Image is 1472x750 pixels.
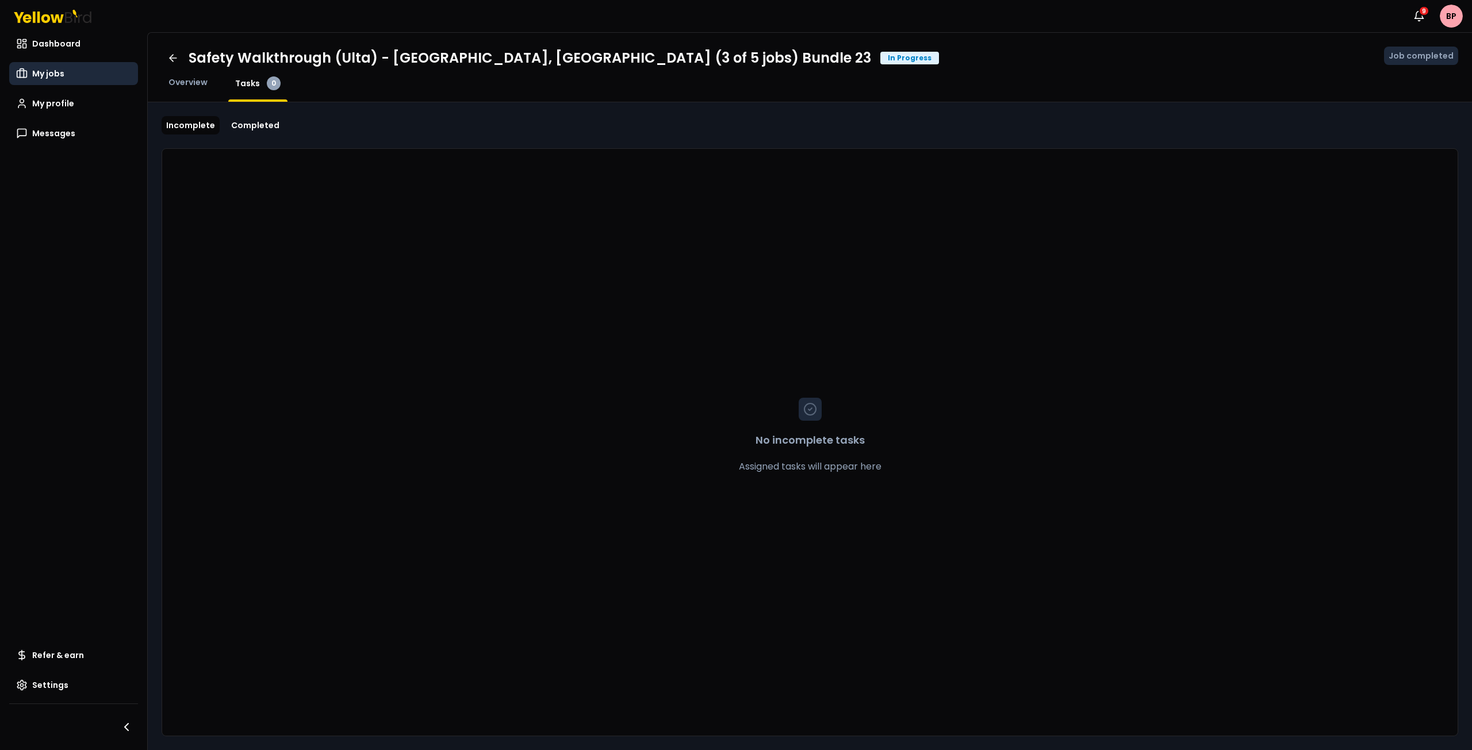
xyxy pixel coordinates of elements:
span: Dashboard [32,38,80,49]
a: My jobs [9,62,138,85]
span: Settings [32,679,68,691]
a: Settings [9,674,138,697]
a: Completed [227,116,284,134]
span: My profile [32,98,74,109]
button: 9 [1408,5,1431,28]
p: No incomplete tasks [756,432,865,448]
a: Incomplete [162,116,220,134]
a: Dashboard [9,32,138,55]
div: In Progress [880,52,939,64]
span: BP [1440,5,1463,28]
span: Messages [32,128,75,139]
a: Overview [162,76,214,88]
div: 0 [267,76,281,90]
span: Overview [168,76,208,88]
span: Refer & earn [32,649,84,661]
button: Job completed [1384,47,1458,65]
div: 9 [1419,6,1429,16]
a: My profile [9,92,138,115]
span: Tasks [235,78,260,89]
p: Assigned tasks will appear here [739,460,881,474]
a: Tasks0 [228,76,287,90]
span: My jobs [32,68,64,79]
a: Refer & earn [9,644,138,667]
a: Messages [9,122,138,145]
h1: Safety Walkthrough (Ulta) - [GEOGRAPHIC_DATA], [GEOGRAPHIC_DATA] (3 of 5 jobs) Bundle 23 [189,49,871,67]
